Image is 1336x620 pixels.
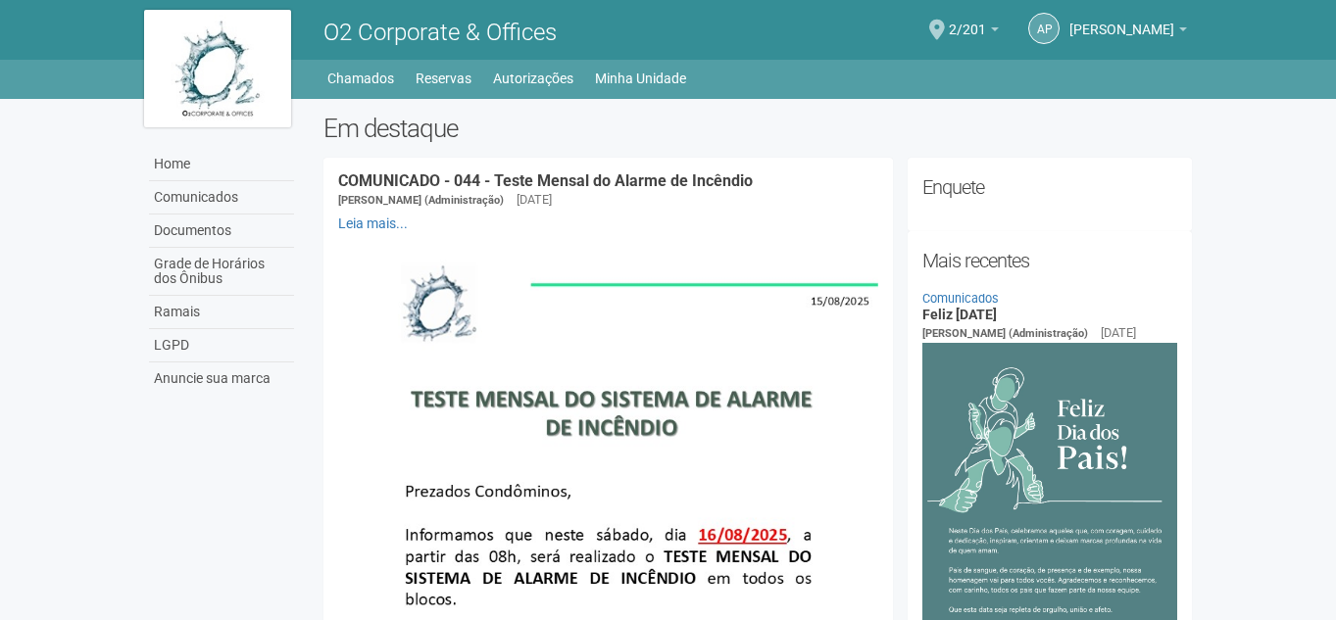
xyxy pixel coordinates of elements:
[327,65,394,92] a: Chamados
[595,65,686,92] a: Minha Unidade
[149,296,294,329] a: Ramais
[149,181,294,215] a: Comunicados
[416,65,471,92] a: Reservas
[323,19,557,46] span: O2 Corporate & Offices
[922,327,1088,340] span: [PERSON_NAME] (Administração)
[1069,24,1187,40] a: [PERSON_NAME]
[517,191,552,209] div: [DATE]
[323,114,1193,143] h2: Em destaque
[338,194,504,207] span: [PERSON_NAME] (Administração)
[1028,13,1060,44] a: ap
[1101,324,1136,342] div: [DATE]
[949,3,986,37] span: 2/201
[922,172,1178,202] h2: Enquete
[493,65,573,92] a: Autorizações
[922,246,1178,275] h2: Mais recentes
[149,148,294,181] a: Home
[949,24,999,40] a: 2/201
[338,171,753,190] a: COMUNICADO - 044 - Teste Mensal do Alarme de Incêndio
[149,215,294,248] a: Documentos
[149,248,294,296] a: Grade de Horários dos Ônibus
[922,307,997,322] a: Feliz [DATE]
[149,329,294,362] a: LGPD
[338,215,408,231] a: Leia mais...
[144,10,291,127] img: logo.jpg
[149,362,294,395] a: Anuncie sua marca
[1069,3,1174,37] span: agatha pedro de souza
[922,291,999,306] a: Comunicados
